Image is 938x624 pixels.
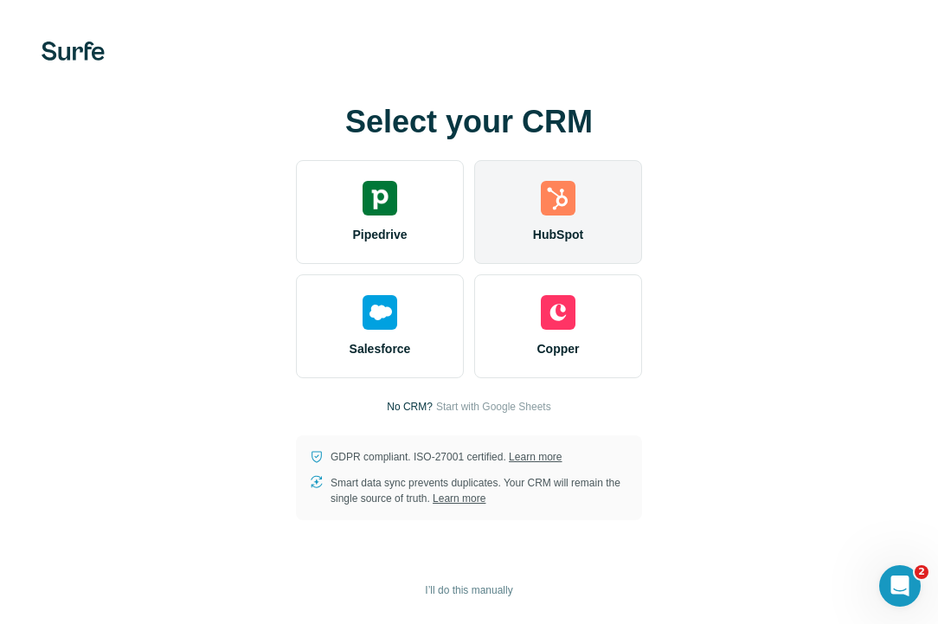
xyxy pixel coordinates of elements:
[433,492,485,505] a: Learn more
[533,226,583,243] span: HubSpot
[413,577,524,603] button: I’ll do this manually
[879,565,921,607] iframe: Intercom live chat
[350,340,411,357] span: Salesforce
[296,105,642,139] h1: Select your CRM
[541,295,575,330] img: copper's logo
[352,226,407,243] span: Pipedrive
[537,340,580,357] span: Copper
[915,565,928,579] span: 2
[363,295,397,330] img: salesforce's logo
[541,181,575,216] img: hubspot's logo
[509,451,562,463] a: Learn more
[425,582,512,598] span: I’ll do this manually
[331,475,628,506] p: Smart data sync prevents duplicates. Your CRM will remain the single source of truth.
[331,449,562,465] p: GDPR compliant. ISO-27001 certified.
[363,181,397,216] img: pipedrive's logo
[42,42,105,61] img: Surfe's logo
[387,399,433,415] p: No CRM?
[436,399,551,415] button: Start with Google Sheets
